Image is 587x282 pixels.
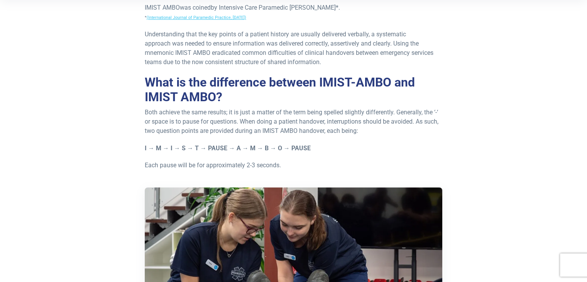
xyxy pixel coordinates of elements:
strong: I → M → I → S → T → PAUSE → A → M → B → O → PAUSE [145,144,311,152]
a: (International Journal of Paramedic Practice, [DATE]) [147,15,246,20]
span: IMIST AMBO [145,4,180,11]
p: Understanding that the key points of a patient history are usually delivered verbally, a systemat... [145,30,443,67]
p: Both achieve the same results; it is just a matter of the term being spelled slightly differently... [145,108,443,136]
span: was coined [180,4,211,11]
span: by Intensive Care Paramedic [PERSON_NAME]*. [211,4,340,11]
h2: What is the difference between IMIST-AMBO and IMIST AMBO? [145,75,443,105]
p: Each pause will be for approximately 2-3 seconds. [145,161,443,170]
